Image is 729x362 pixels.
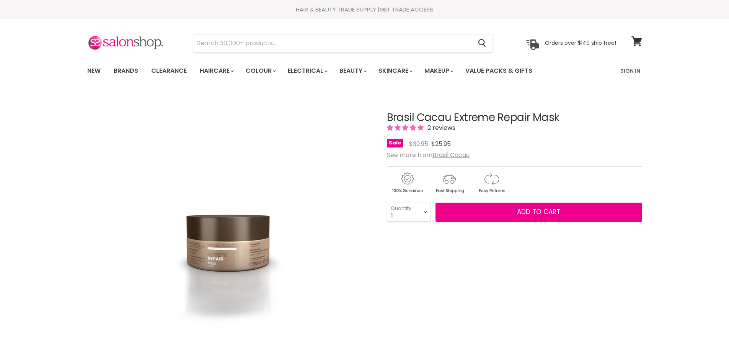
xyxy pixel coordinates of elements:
a: Brasil Cacau [432,151,470,159]
div: HAIR & BEAUTY TRADE SUPPLY | [78,6,652,13]
span: $25.95 [431,139,451,148]
ul: Main menu [82,60,577,82]
span: Add to cart [517,207,560,216]
form: Product [193,34,493,52]
a: Skincare [373,63,417,79]
img: returns.gif [471,171,512,195]
a: Brands [108,63,144,79]
a: Value Packs & Gifts [460,63,538,79]
button: Add to cart [435,203,642,222]
a: Makeup [419,63,458,79]
span: Sale [387,139,403,147]
img: genuine.gif [387,171,427,195]
p: Orders over $149 ship free! [545,39,616,46]
h1: Brasil Cacau Extreme Repair Mask [387,112,642,124]
a: Colour [240,63,281,79]
a: Beauty [334,63,371,79]
span: See more from [387,151,470,159]
input: Search [193,34,472,52]
button: Search [472,34,493,52]
img: shipping.gif [429,171,470,195]
a: New [82,63,106,79]
a: Haircare [194,63,238,79]
nav: Main [78,60,652,82]
select: Quantity [387,203,431,222]
a: Clearance [145,63,192,79]
a: GET TRADE ACCESS [380,5,433,13]
span: 2 reviews [425,123,455,132]
span: 5.00 stars [387,123,425,132]
a: Sign In [616,63,645,79]
span: $39.95 [409,139,428,148]
a: Electrical [282,63,332,79]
